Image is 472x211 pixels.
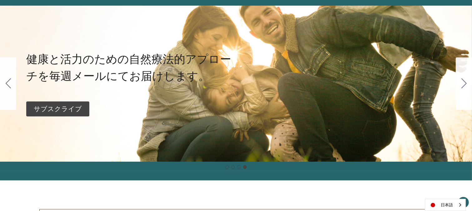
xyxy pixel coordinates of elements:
button: Go to slide 1 [456,57,472,110]
button: Go to slide 4 [243,165,247,169]
p: 健康と活力のための自然療法的アプローチを毎週メールにてお届けします。 [26,51,236,85]
div: サブスクライブ [26,101,89,116]
p: サブスクライブ [34,104,82,114]
div: Language [425,199,466,211]
button: Go to slide 3 [237,165,241,169]
a: 日本語 [425,199,465,211]
aside: Language selected: 日本語 [425,199,466,211]
button: Go to slide 1 [225,165,229,169]
button: Go to slide 2 [231,165,235,169]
